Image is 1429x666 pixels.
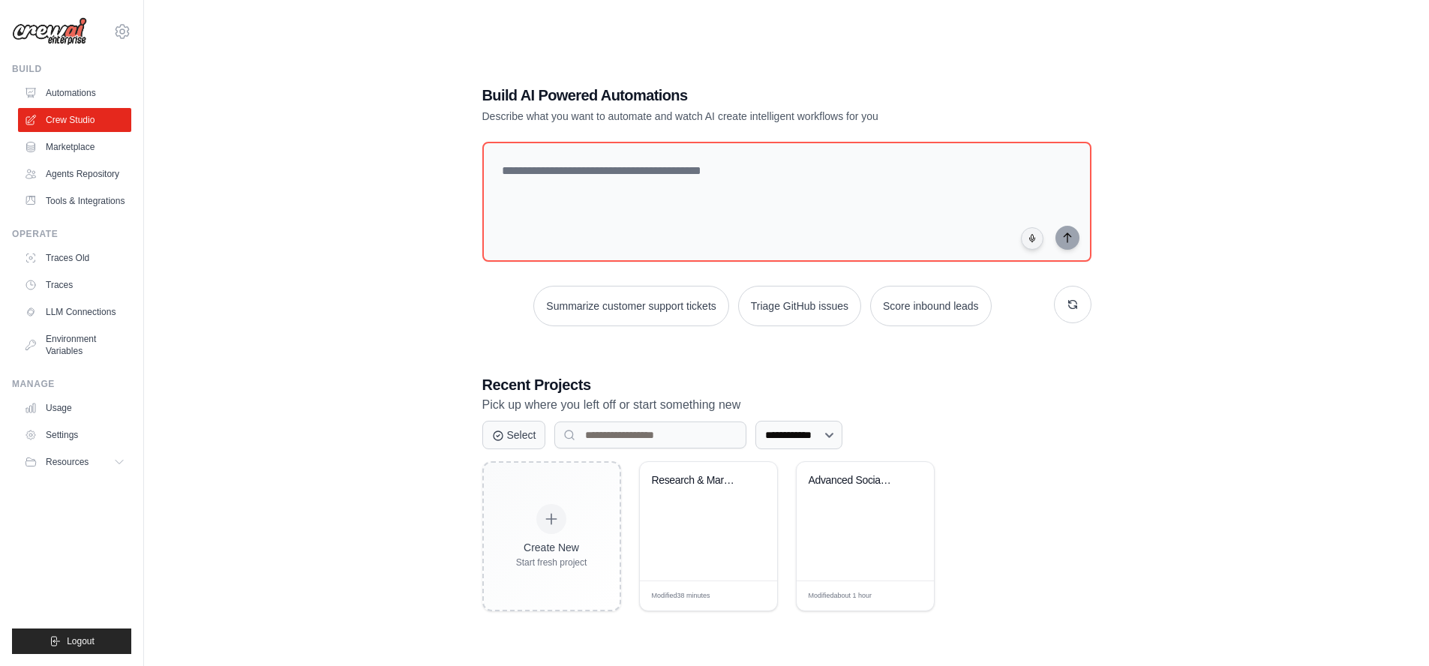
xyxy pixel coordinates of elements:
[67,635,95,647] span: Logout
[516,540,587,555] div: Create New
[738,286,861,326] button: Triage GitHub issues
[482,109,986,124] p: Describe what you want to automate and watch AI create intelligent workflows for you
[18,108,131,132] a: Crew Studio
[809,474,899,487] div: Advanced Social Media Management Suite
[12,228,131,240] div: Operate
[18,327,131,363] a: Environment Variables
[12,17,87,46] img: Logo
[18,189,131,213] a: Tools & Integrations
[652,591,710,601] span: Modified 38 minutes
[18,423,131,447] a: Settings
[809,591,872,601] span: Modified about 1 hour
[1354,594,1429,666] iframe: Chat Widget
[46,456,89,468] span: Resources
[516,556,587,568] div: Start fresh project
[18,81,131,105] a: Automations
[482,395,1091,415] p: Pick up where you left off or start something new
[18,135,131,159] a: Marketplace
[741,590,754,601] span: Edit
[18,450,131,474] button: Resources
[652,474,743,487] div: Research & Markdown Export Automation
[482,85,986,106] h1: Build AI Powered Automations
[18,300,131,324] a: LLM Connections
[12,378,131,390] div: Manage
[870,286,992,326] button: Score inbound leads
[533,286,728,326] button: Summarize customer support tickets
[482,374,1091,395] h3: Recent Projects
[12,628,131,654] button: Logout
[18,273,131,297] a: Traces
[18,246,131,270] a: Traces Old
[18,162,131,186] a: Agents Repository
[1054,286,1091,323] button: Get new suggestions
[12,63,131,75] div: Build
[482,421,546,449] button: Select
[18,396,131,420] a: Usage
[1021,227,1043,250] button: Click to speak your automation idea
[898,590,911,601] span: Edit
